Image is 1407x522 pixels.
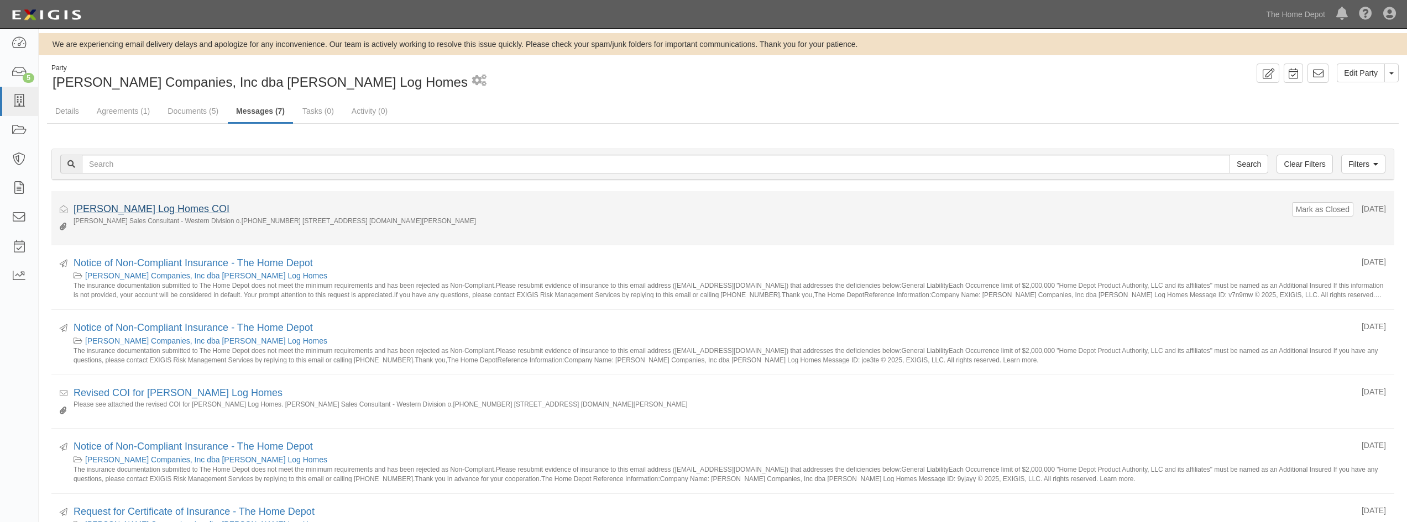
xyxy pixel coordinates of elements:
[23,73,34,83] div: 5
[74,454,1386,465] div: Satterwhite Companies, Inc dba Satterwhite Log Homes
[74,257,313,268] a: Notice of Non-Compliant Insurance - The Home Depot
[85,336,327,345] a: [PERSON_NAME] Companies, Inc dba [PERSON_NAME] Log Homes
[60,444,67,451] i: Sent
[74,217,1284,234] small: [PERSON_NAME] Sales Consultant - Western Division o.[PHONE_NUMBER] [STREET_ADDRESS] [DOMAIN_NAME]...
[74,441,313,452] a: Notice of Non-Compliant Insurance - The Home Depot
[47,100,87,122] a: Details
[85,455,327,464] a: [PERSON_NAME] Companies, Inc dba [PERSON_NAME] Log Homes
[1362,321,1386,332] div: [DATE]
[74,203,229,214] a: [PERSON_NAME] Log Homes COI
[60,206,67,214] i: Received
[294,100,342,122] a: Tasks (0)
[74,505,1353,519] div: Request for Certificate of Insurance - The Home Depot
[47,64,715,92] div: Satterwhite Companies, Inc dba Satterwhite Log Homes
[1362,505,1386,516] div: [DATE]
[53,75,468,89] span: [PERSON_NAME] Companies, Inc dba [PERSON_NAME] Log Homes
[1362,386,1386,397] div: [DATE]
[1359,8,1372,21] i: Help Center - Complianz
[1337,64,1385,82] a: Edit Party
[74,322,313,333] a: Notice of Non-Compliant Insurance - The Home Depot
[74,346,1386,363] small: The insurance documentation submitted to The Home Depot does not meet the minimum requirements an...
[1295,203,1350,215] button: Mark as Closed
[74,400,1386,417] small: Please see attached the revised COI for [PERSON_NAME] Log Homes. [PERSON_NAME] Sales Consultant -...
[39,39,1407,50] div: We are experiencing email delivery delays and apologize for any inconvenience. Our team is active...
[472,75,487,87] i: 2 scheduled workflows
[74,440,1353,454] div: Notice of Non-Compliant Insurance - The Home Depot
[88,100,158,122] a: Agreements (1)
[74,256,1353,271] div: Notice of Non-Compliant Insurance - The Home Depot
[1341,155,1385,173] a: Filters
[1362,440,1386,451] div: [DATE]
[60,260,67,268] i: Sent
[74,335,1386,346] div: Satterwhite Companies, Inc dba Satterwhite Log Homes
[74,465,1386,482] small: The insurance documentation submitted to The Home Depot does not meet the minimum requirements an...
[74,202,1284,217] div: Satterwhite Log Homes COI
[1292,202,1386,217] div: [DATE]
[74,506,315,517] a: Request for Certificate of Insurance - The Home Depot
[1362,256,1386,267] div: [DATE]
[74,270,1386,281] div: Satterwhite Companies, Inc dba Satterwhite Log Homes
[74,281,1386,298] small: The insurance documentation submitted to The Home Depot does not meet the minimum requirements an...
[51,64,468,73] div: Party
[60,325,67,333] i: Sent
[1230,155,1268,173] input: Search
[60,390,67,398] i: Received
[228,100,293,124] a: Messages (7)
[74,387,283,398] a: Revised COI for [PERSON_NAME] Log Homes
[60,509,67,516] i: Sent
[343,100,396,122] a: Activity (0)
[1260,3,1331,25] a: The Home Depot
[85,271,327,280] a: [PERSON_NAME] Companies, Inc dba [PERSON_NAME] Log Homes
[1277,155,1332,173] a: Clear Filters
[74,386,1353,400] div: Revised COI for Satterwhite Log Homes
[8,5,85,25] img: logo-5460c22ac91f19d4615b14bd174203de0afe785f0fc80cf4dbbc73dc1793850b.png
[82,155,1230,173] input: Search
[74,321,1353,335] div: Notice of Non-Compliant Insurance - The Home Depot
[159,100,227,122] a: Documents (5)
